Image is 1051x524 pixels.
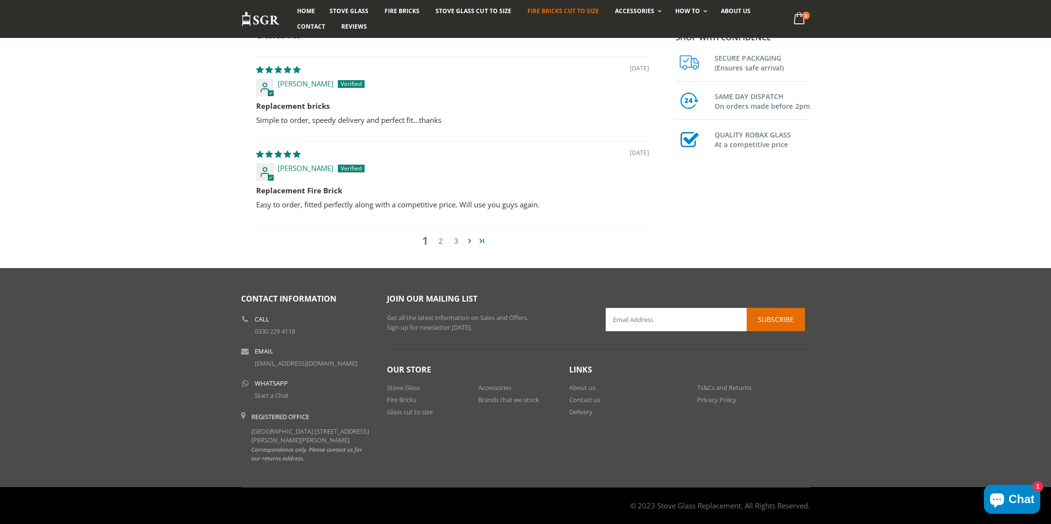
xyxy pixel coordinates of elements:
[606,308,805,331] input: Email Address
[630,149,649,157] span: [DATE]
[387,383,420,392] a: Stove Glass
[428,3,518,19] a: Stove Glass Cut To Size
[981,485,1043,516] inbox-online-store-chat: Shopify online store chat
[256,149,300,159] span: 5 star review
[569,364,592,375] span: Links
[290,3,322,19] a: Home
[334,19,374,34] a: Reviews
[630,65,649,73] span: [DATE]
[387,407,433,416] a: Glass cut to size
[251,412,372,462] div: [GEOGRAPHIC_DATA] [STREET_ADDRESS][PERSON_NAME][PERSON_NAME]
[330,7,368,15] span: Stove Glass
[322,3,376,19] a: Stove Glass
[520,3,606,19] a: Fire Bricks Cut To Size
[241,293,336,304] span: Contact Information
[478,395,539,404] a: Brands that we stock
[255,380,288,387] b: WhatsApp
[802,12,810,19] span: 0
[255,327,295,336] a: 0330 229 4118
[714,3,758,19] a: About us
[387,395,416,404] a: Fire Bricks
[464,235,476,247] a: Page 2
[251,445,362,462] em: Correspondence only. Please contact us for our returns address.
[630,496,810,515] address: © 2023 Stove Glass Replacement. All Rights Reserved.
[721,7,751,15] span: About us
[476,235,488,247] a: Page 5
[387,313,591,332] p: Get all the latest information on Sales and Offers. Sign up for newsletter [DATE].
[675,7,700,15] span: How To
[255,391,289,400] a: Start a Chat
[256,101,649,111] b: Replacement bricks
[668,3,712,19] a: How To
[377,3,427,19] a: Fire Bricks
[256,200,649,210] p: Easy to order, fitted perfectly along with a competitive price. Will use you guys again.
[569,395,600,404] a: Contact us
[297,22,325,31] span: Contact
[255,316,269,322] b: Call
[256,186,649,196] b: Replacement Fire Brick
[256,65,300,74] span: 5 star review
[697,383,752,392] a: Ts&Cs and Returns
[527,7,599,15] span: Fire Bricks Cut To Size
[436,7,511,15] span: Stove Glass Cut To Size
[385,7,420,15] span: Fire Bricks
[790,10,810,29] a: 0
[433,236,448,247] a: Page 2
[608,3,666,19] a: Accessories
[255,359,357,368] a: [EMAIL_ADDRESS][DOMAIN_NAME]
[615,7,654,15] span: Accessories
[341,22,367,31] span: Reviews
[715,51,810,73] h3: SECURE PACKAGING (Ensures safe arrival)
[255,348,273,355] b: Email
[290,19,333,34] a: Contact
[387,293,477,304] span: Join our mailing list
[251,412,309,421] b: Registered Office
[448,236,464,247] a: Page 3
[697,395,736,404] a: Privacy Policy
[569,383,596,392] a: About us
[256,115,649,125] p: Simple to order, speedy delivery and perfect fit…thanks
[478,383,511,392] a: Accessories
[241,11,280,27] img: Stove Glass Replacement
[297,7,315,15] span: Home
[278,79,333,88] span: [PERSON_NAME]
[747,308,805,331] button: Subscribe
[387,364,431,375] span: Our Store
[569,407,593,416] a: Delivery
[715,90,810,111] h3: SAME DAY DISPATCH On orders made before 2pm
[278,163,333,173] span: [PERSON_NAME]
[715,128,810,150] h3: QUALITY ROBAX GLASS At a competitive price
